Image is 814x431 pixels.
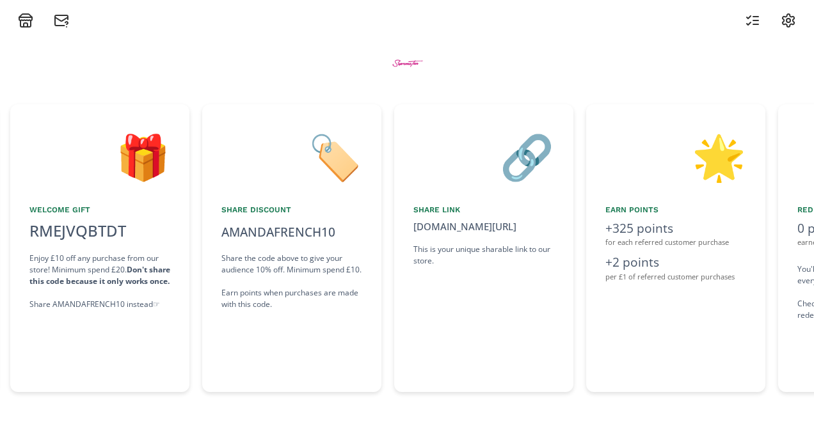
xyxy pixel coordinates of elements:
[605,253,746,272] div: +2 points
[221,223,335,242] div: AMANDAFRENCH10
[29,204,170,215] div: Welcome Gift
[605,237,746,248] div: for each referred customer purchase
[413,219,554,234] div: [DOMAIN_NAME][URL]
[221,204,362,215] div: Share Discount
[29,123,170,189] div: 🎁
[605,204,746,215] div: Earn points
[221,123,362,189] div: 🏷️
[413,123,554,189] div: 🔗
[29,264,170,286] strong: Don't share this code because it only works once.
[221,253,362,310] div: Share the code above to give your audience 10% off. Minimum spend £10. Earn points when purchases...
[29,253,170,310] div: Enjoy £10 off any purchase from our store! Minimum spend £20. Share AMANDAFRENCH10 instead ☞
[413,204,554,215] div: Share Link
[605,219,746,238] div: +325 points
[605,123,746,189] div: 🌟
[383,39,431,87] img: BtZWWMaMEGZe
[22,219,134,242] div: RMEJVQBTDT
[413,244,554,267] div: This is your unique sharable link to our store.
[605,272,746,283] div: per £1 of referred customer purchases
